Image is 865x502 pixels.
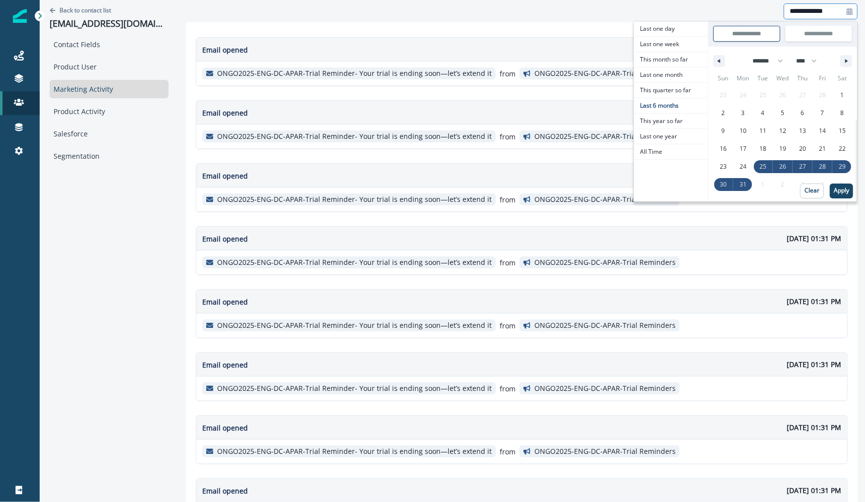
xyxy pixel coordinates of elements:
button: 17 [733,140,753,158]
button: 27 [793,158,812,176]
button: 2 [713,104,733,122]
span: 11 [759,122,766,140]
button: 6 [793,104,812,122]
button: Apply [830,184,853,198]
span: All Time [634,144,708,159]
span: Tue [753,70,773,86]
span: 7 [820,104,824,122]
span: 2 [721,104,725,122]
button: Last one year [634,129,708,144]
p: Email opened [202,45,248,55]
button: 7 [812,104,832,122]
span: Sun [713,70,733,86]
p: ONGO2025-ENG-DC-APAR-Trial Reminders [534,69,676,78]
span: 13 [799,122,806,140]
div: Product User [50,58,169,76]
button: This quarter so far [634,83,708,98]
p: ONGO2025-ENG-DC-APAR-Trial Reminder- Your trial is ending soon—let’s extend it [217,69,492,78]
span: 20 [799,140,806,158]
span: 5 [781,104,784,122]
p: [DATE] 01:31 PM [787,296,841,307]
span: 16 [720,140,727,158]
button: 13 [793,122,812,140]
button: 29 [832,158,852,176]
button: Last one week [634,37,708,52]
span: 12 [779,122,786,140]
p: ONGO2025-ENG-DC-APAR-Trial Reminder- Your trial is ending soon—let’s extend it [217,132,492,141]
span: Last 6 months [634,98,708,113]
button: 14 [812,122,832,140]
span: 27 [799,158,806,176]
span: 23 [720,158,727,176]
button: 24 [733,158,753,176]
p: from [500,194,516,205]
span: 19 [779,140,786,158]
p: Email opened [202,360,248,370]
button: Last one month [634,67,708,83]
button: All Time [634,144,708,160]
p: from [500,446,516,457]
p: Email opened [202,171,248,181]
p: [EMAIL_ADDRESS][DOMAIN_NAME] [50,18,169,29]
button: Go back [50,6,111,14]
p: Email opened [202,423,248,433]
span: Thu [793,70,812,86]
button: 3 [733,104,753,122]
div: Product Activity [50,102,169,121]
button: 20 [793,140,812,158]
span: 8 [840,104,844,122]
span: 21 [819,140,826,158]
button: 12 [773,122,793,140]
button: 9 [713,122,733,140]
span: This month so far [634,52,708,67]
button: 18 [753,140,773,158]
p: ONGO2025-ENG-DC-APAR-Trial Reminders [534,258,676,267]
p: Apply [834,187,849,194]
button: 10 [733,122,753,140]
span: Last one month [634,67,708,82]
p: Back to contact list [59,6,111,14]
button: 25 [753,158,773,176]
button: 26 [773,158,793,176]
p: from [500,257,516,268]
span: 17 [740,140,747,158]
p: ONGO2025-ENG-DC-APAR-Trial Reminders [534,195,676,204]
p: [DATE] 01:31 PM [787,422,841,433]
span: Fri [812,70,832,86]
span: 29 [839,158,846,176]
button: 8 [832,104,852,122]
span: 25 [759,158,766,176]
p: ONGO2025-ENG-DC-APAR-Trial Reminder- Your trial is ending soon—let’s extend it [217,447,492,456]
span: Wed [773,70,793,86]
p: [DATE] 01:31 PM [787,233,841,244]
button: 22 [832,140,852,158]
span: 14 [819,122,826,140]
button: 4 [753,104,773,122]
button: 16 [713,140,733,158]
button: 5 [773,104,793,122]
p: Email opened [202,108,248,118]
div: Salesforce [50,125,169,143]
span: 24 [740,158,747,176]
div: Contact Fields [50,35,169,54]
p: ONGO2025-ENG-DC-APAR-Trial Reminders [534,132,676,141]
span: 26 [779,158,786,176]
p: Clear [805,187,819,194]
button: 15 [832,122,852,140]
span: 10 [740,122,747,140]
button: 31 [733,176,753,193]
p: from [500,383,516,394]
img: Inflection [13,9,27,23]
p: ONGO2025-ENG-DC-APAR-Trial Reminder- Your trial is ending soon—let’s extend it [217,384,492,393]
button: 1 [832,86,852,104]
span: 18 [759,140,766,158]
p: Email opened [202,297,248,307]
button: 11 [753,122,773,140]
div: Segmentation [50,147,169,165]
span: This year so far [634,114,708,128]
span: Mon [733,70,753,86]
p: Email opened [202,486,248,496]
span: 6 [801,104,804,122]
span: 15 [839,122,846,140]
